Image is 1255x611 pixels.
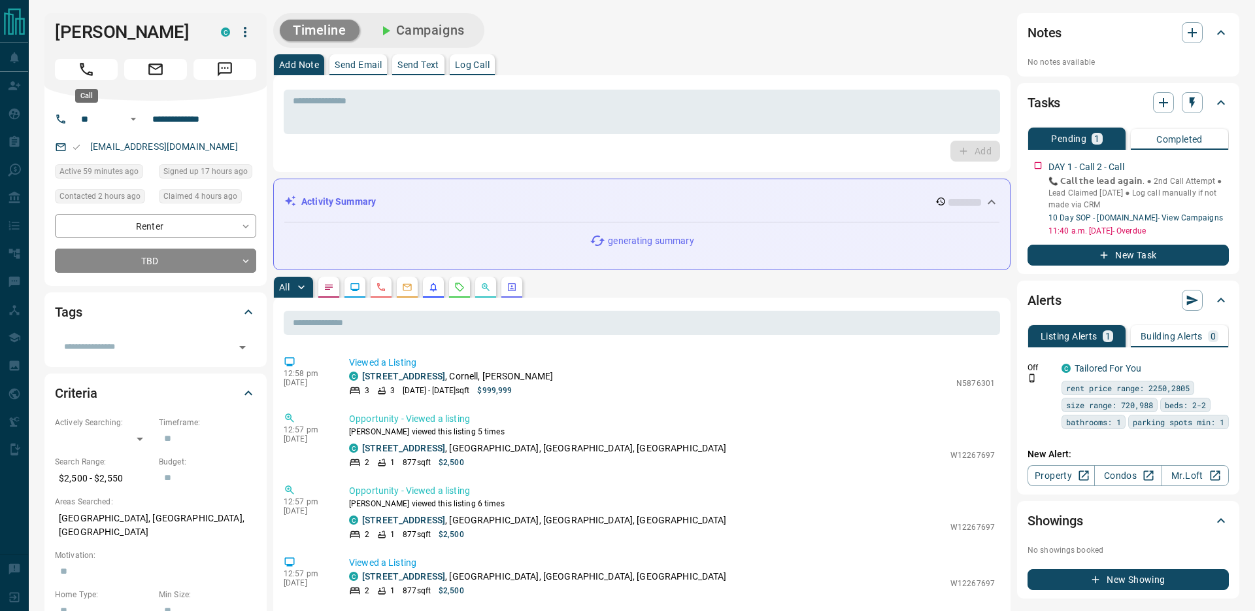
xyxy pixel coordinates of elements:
p: , [GEOGRAPHIC_DATA], [GEOGRAPHIC_DATA], [GEOGRAPHIC_DATA] [362,514,727,527]
a: [STREET_ADDRESS] [362,371,445,381]
div: Fri Aug 15 2025 [159,189,256,207]
a: [EMAIL_ADDRESS][DOMAIN_NAME] [90,141,238,152]
p: $2,500 [439,585,464,597]
p: 877 sqft [403,585,431,597]
button: New Task [1028,245,1229,266]
p: , Cornell, [PERSON_NAME] [362,370,553,383]
p: 12:57 pm [284,425,329,434]
p: 2 [365,585,369,597]
p: [DATE] [284,378,329,387]
svg: Email Valid [72,143,81,152]
div: Activity Summary [284,190,999,214]
p: 12:58 pm [284,369,329,378]
p: All [279,283,290,292]
div: Fri Aug 15 2025 [55,189,152,207]
p: Opportunity - Viewed a listing [349,412,995,426]
span: Message [193,59,256,80]
p: N5876301 [956,377,995,389]
p: 2 [365,457,369,468]
svg: Listing Alerts [428,282,439,292]
p: $2,500 [439,457,464,468]
p: 3 [390,385,395,396]
svg: Push Notification Only [1028,374,1037,383]
svg: Calls [376,282,386,292]
p: Motivation: [55,550,256,561]
p: [DATE] - [DATE] sqft [403,385,469,396]
span: Active 59 minutes ago [59,165,139,178]
p: Listing Alerts [1041,332,1097,341]
svg: Agent Actions [507,282,517,292]
span: Signed up 17 hours ago [163,165,248,178]
div: Notes [1028,17,1229,48]
p: $2,500 - $2,550 [55,468,152,489]
button: Campaigns [365,20,478,41]
button: Timeline [280,20,360,41]
div: Criteria [55,377,256,409]
p: , [GEOGRAPHIC_DATA], [GEOGRAPHIC_DATA], [GEOGRAPHIC_DATA] [362,442,727,455]
h2: Showings [1028,510,1083,531]
p: 877 sqft [403,529,431,540]
p: W12267697 [950,578,995,589]
p: W12267697 [950,449,995,461]
p: Search Range: [55,456,152,468]
div: condos.ca [349,444,358,453]
svg: Lead Browsing Activity [350,282,360,292]
p: Viewed a Listing [349,556,995,570]
p: Opportunity - Viewed a listing [349,484,995,498]
p: Viewed a Listing [349,356,995,370]
a: Condos [1094,465,1162,486]
h1: [PERSON_NAME] [55,22,201,43]
span: parking spots min: 1 [1133,415,1224,428]
a: [STREET_ADDRESS] [362,571,445,582]
h2: Tags [55,302,82,323]
p: Actively Searching: [55,417,152,428]
span: rent price range: 2250,2805 [1066,381,1190,394]
div: condos.ca [349,515,358,525]
span: size range: 720,988 [1066,398,1153,411]
span: Contacted 2 hours ago [59,190,141,203]
p: Add Note [279,60,319,69]
svg: Opportunities [480,282,491,292]
a: Property [1028,465,1095,486]
p: 12:57 pm [284,569,329,578]
div: condos.ca [349,372,358,381]
p: Budget: [159,456,256,468]
p: No notes available [1028,56,1229,68]
p: Areas Searched: [55,496,256,508]
p: 1 [390,529,395,540]
span: Claimed 4 hours ago [163,190,237,203]
p: $999,999 [477,385,512,396]
button: Open [125,111,141,127]
div: Tasks [1028,87,1229,118]
p: 1 [1094,134,1099,143]
p: 12:57 pm [284,497,329,506]
h2: Tasks [1028,92,1060,113]
p: Building Alerts [1141,332,1203,341]
p: W12267697 [950,521,995,533]
div: Showings [1028,505,1229,536]
span: beds: 2-2 [1165,398,1206,411]
span: Call [55,59,118,80]
div: Fri Aug 15 2025 [55,164,152,183]
p: [DATE] [284,578,329,587]
div: condos.ca [221,27,230,37]
div: Call [75,89,98,103]
p: 1 [390,457,395,468]
a: [STREET_ADDRESS] [362,515,445,525]
a: Tailored For You [1075,363,1141,374]
p: New Alert: [1028,447,1229,461]
h2: Notes [1028,22,1062,43]
p: No showings booked [1028,544,1229,556]
div: condos.ca [349,572,358,581]
p: [DATE] [284,434,329,444]
p: 📞 𝗖𝗮𝗹𝗹 𝘁𝗵𝗲 𝗹𝗲𝗮𝗱 𝗮𝗴𝗮𝗶𝗻. ● 2nd Call Attempt ● Lead Claimed [DATE] ‎● Log call manually if not made ... [1048,175,1229,211]
p: , [GEOGRAPHIC_DATA], [GEOGRAPHIC_DATA], [GEOGRAPHIC_DATA] [362,570,727,584]
svg: Emails [402,282,412,292]
svg: Requests [454,282,465,292]
p: Activity Summary [301,195,376,209]
button: Open [233,338,252,357]
div: Renter [55,214,256,238]
a: [STREET_ADDRESS] [362,443,445,453]
p: 3 [365,385,369,396]
h2: Alerts [1028,290,1062,311]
